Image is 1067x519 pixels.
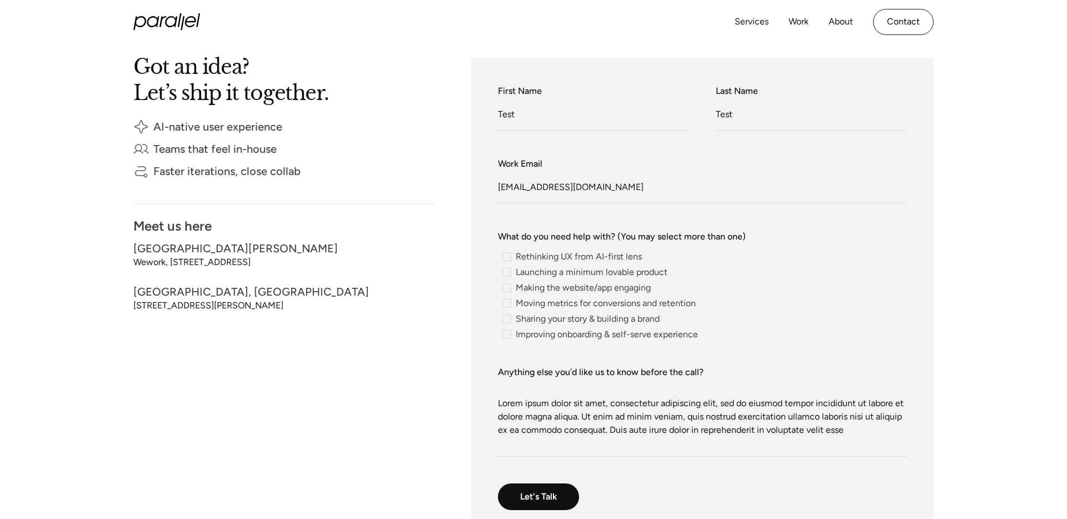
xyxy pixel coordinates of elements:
[498,230,907,243] label: What do you need help with? (You may select more than one)
[498,157,907,171] label: Work Email
[133,222,436,231] div: Meet us here
[716,84,907,98] label: Last Name
[829,14,853,30] a: About
[716,100,907,131] input: Enter your last name
[735,14,769,30] a: Services
[498,84,689,98] label: First Name
[498,483,579,510] input: Let's Talk
[153,144,277,152] div: Teams that feel in-house
[133,302,369,309] div: [STREET_ADDRESS][PERSON_NAME]
[133,13,200,30] a: home
[133,288,369,296] div: [GEOGRAPHIC_DATA], [GEOGRAPHIC_DATA]
[498,366,907,379] label: Anything else you’d like us to know before the call?
[153,167,301,174] div: Faster iterations, close collab
[498,100,689,131] input: Enter your first name
[498,84,907,510] form: contact-form
[133,58,422,101] h2: Got an idea? Let’s ship it together.
[133,259,338,266] div: Wework, [STREET_ADDRESS]
[498,173,907,203] input: Enter your work email
[133,244,338,252] div: [GEOGRAPHIC_DATA][PERSON_NAME]
[873,9,934,35] a: Contact
[153,122,282,130] div: AI-native user experience
[789,14,809,30] a: Work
